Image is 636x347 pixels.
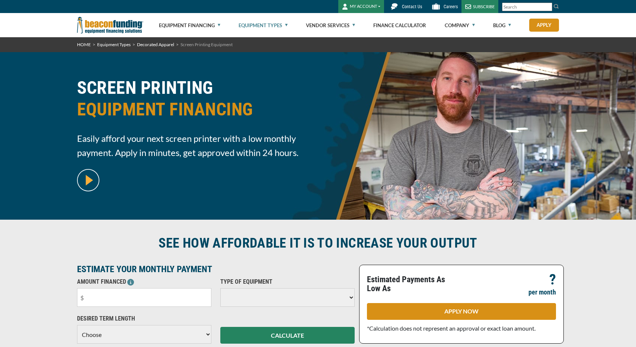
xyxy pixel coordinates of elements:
[549,275,556,284] p: ?
[544,4,550,10] a: Clear search text
[77,288,211,307] input: $
[77,13,143,37] img: Beacon Funding Corporation logo
[77,265,355,274] p: ESTIMATE YOUR MONTHLY PAYMENT
[402,4,422,9] span: Contact Us
[528,288,556,297] p: per month
[77,314,211,323] p: DESIRED TERM LENGTH
[502,3,552,11] input: Search
[445,13,475,37] a: Company
[77,99,314,120] span: EQUIPMENT FINANCING
[220,277,355,286] p: TYPE OF EQUIPMENT
[77,235,559,252] h2: SEE HOW AFFORDABLE IT IS TO INCREASE YOUR OUTPUT
[97,42,131,47] a: Equipment Types
[367,275,457,293] p: Estimated Payments As Low As
[220,327,355,344] button: CALCULATE
[180,42,233,47] span: Screen Printing Equipment
[529,19,559,32] a: Apply
[77,42,91,47] a: HOME
[77,131,314,160] span: Easily afford your next screen printer with a low monthly payment. Apply in minutes, get approved...
[306,13,355,37] a: Vendor Services
[239,13,288,37] a: Equipment Types
[444,4,458,9] span: Careers
[159,13,220,37] a: Equipment Financing
[553,3,559,9] img: Search
[77,169,99,191] img: video modal pop-up play button
[367,325,536,332] span: *Calculation does not represent an approval or exact loan amount.
[493,13,511,37] a: Blog
[77,277,211,286] p: AMOUNT FINANCED
[77,77,314,126] h1: SCREEN PRINTING
[137,42,174,47] a: Decorated Apparel
[367,303,556,320] a: APPLY NOW
[373,13,426,37] a: Finance Calculator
